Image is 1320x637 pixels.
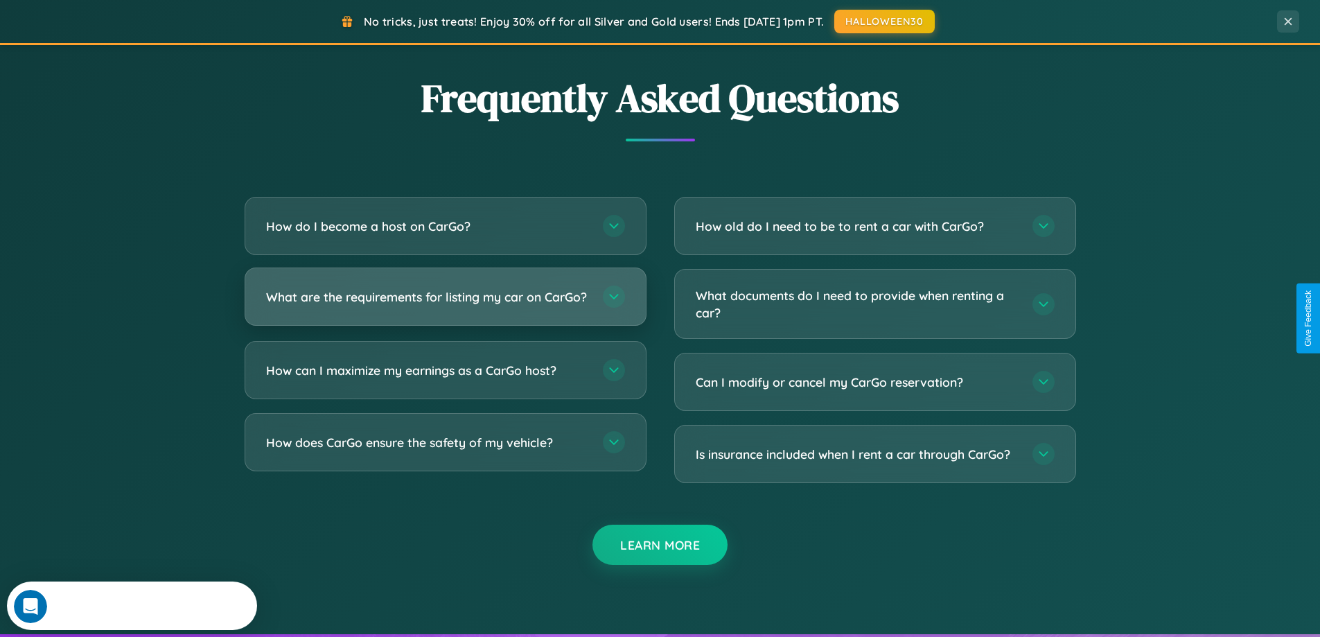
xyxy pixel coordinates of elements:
h3: Can I modify or cancel my CarGo reservation? [696,374,1019,391]
button: Learn More [592,525,728,565]
h3: How does CarGo ensure the safety of my vehicle? [266,434,589,451]
h3: How can I maximize my earnings as a CarGo host? [266,362,589,379]
iframe: Intercom live chat discovery launcher [7,582,257,630]
h3: What documents do I need to provide when renting a car? [696,287,1019,321]
iframe: Intercom live chat [14,590,47,623]
h3: Is insurance included when I rent a car through CarGo? [696,446,1019,463]
h3: How do I become a host on CarGo? [266,218,589,235]
span: No tricks, just treats! Enjoy 30% off for all Silver and Gold users! Ends [DATE] 1pm PT. [364,15,824,28]
h3: How old do I need to be to rent a car with CarGo? [696,218,1019,235]
div: Give Feedback [1303,290,1313,347]
h2: Frequently Asked Questions [245,71,1076,125]
h3: What are the requirements for listing my car on CarGo? [266,288,589,306]
button: HALLOWEEN30 [834,10,935,33]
